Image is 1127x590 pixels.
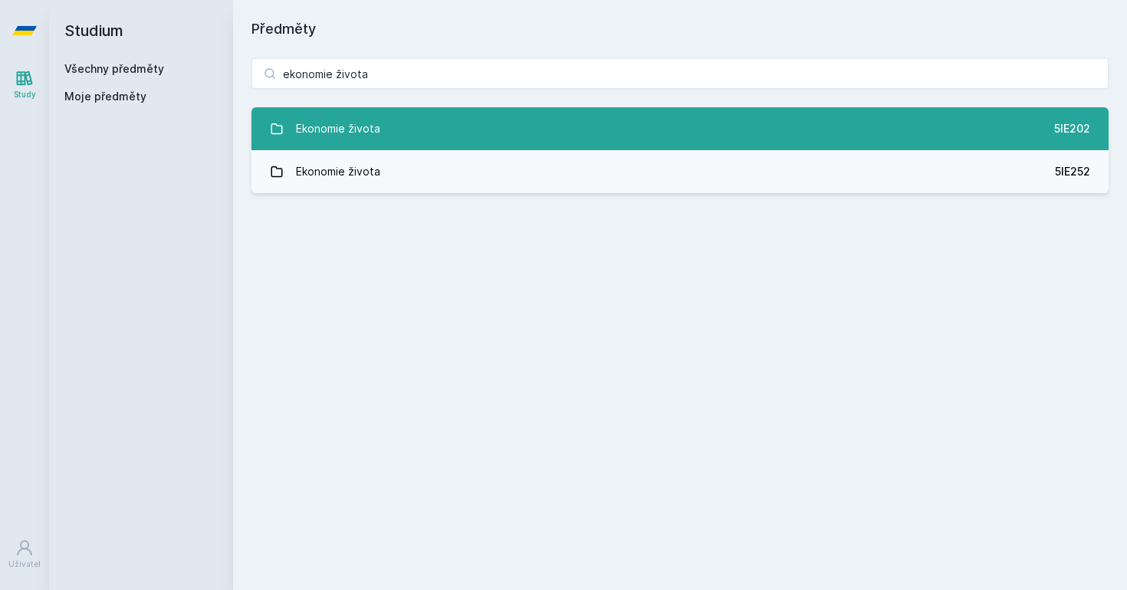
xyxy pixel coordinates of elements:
a: Všechny předměty [64,62,164,75]
input: Název nebo ident předmětu… [251,58,1109,89]
div: Ekonomie života [296,113,380,144]
span: Moje předměty [64,89,146,104]
div: Uživatel [8,559,41,570]
a: Ekonomie života 5IE252 [251,150,1109,193]
h1: Předměty [251,18,1109,40]
a: Ekonomie života 5IE202 [251,107,1109,150]
div: Study [14,89,36,100]
a: Uživatel [3,531,46,578]
div: 5IE252 [1055,164,1090,179]
div: 5IE202 [1054,121,1090,136]
div: Ekonomie života [296,156,380,187]
a: Study [3,61,46,108]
